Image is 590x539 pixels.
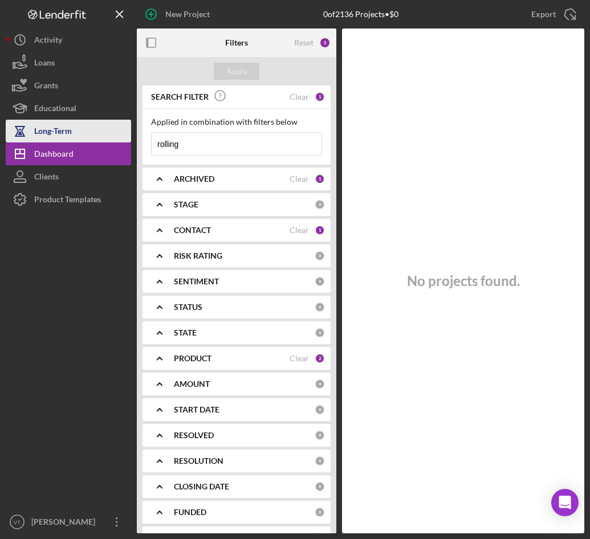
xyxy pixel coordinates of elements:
div: Dashboard [34,142,74,168]
div: 0 [315,430,325,440]
div: Clients [34,165,59,191]
h3: No projects found. [407,273,520,289]
button: Loans [6,51,131,74]
button: Clients [6,165,131,188]
b: SENTIMENT [174,277,219,286]
div: 0 [315,302,325,312]
b: Filters [225,38,248,47]
div: 0 of 2136 Projects • $0 [323,10,398,19]
b: PRODUCT [174,354,211,363]
div: 0 [315,328,325,338]
button: Apply [214,63,259,80]
button: Grants [6,74,131,97]
div: 2 [315,353,325,364]
b: FUNDED [174,508,206,517]
button: Dashboard [6,142,131,165]
div: Activity [34,28,62,54]
div: Open Intercom Messenger [551,489,579,516]
div: 1 [315,92,325,102]
div: Clear [290,92,309,101]
b: ARCHIVED [174,174,214,183]
div: 0 [315,379,325,389]
div: Long-Term [34,120,72,145]
b: RISK RATING [174,251,222,260]
div: Applied in combination with filters below [151,117,322,126]
b: START DATE [174,405,219,414]
button: Long-Term [6,120,131,142]
b: RESOLVED [174,431,214,440]
div: 0 [315,199,325,210]
b: STAGE [174,200,198,209]
div: Export [531,3,556,26]
button: VT[PERSON_NAME] [6,511,131,533]
b: AMOUNT [174,379,210,389]
div: 1 [315,174,325,184]
button: Export [520,3,584,26]
div: [PERSON_NAME] [29,511,103,536]
b: STATE [174,328,197,337]
div: Grants [34,74,58,100]
text: VT [14,519,21,525]
div: 0 [315,456,325,466]
div: Clear [290,226,309,235]
div: Reset [294,38,314,47]
b: CLOSING DATE [174,482,229,491]
div: 0 [315,405,325,415]
div: Product Templates [34,188,101,214]
button: Activity [6,28,131,51]
button: Product Templates [6,188,131,211]
div: Loans [34,51,55,77]
div: 0 [315,251,325,261]
b: STATUS [174,303,202,312]
div: Educational [34,97,76,122]
button: Educational [6,97,131,120]
div: Apply [226,63,247,80]
button: New Project [137,3,221,26]
div: 5 [319,37,331,48]
div: New Project [165,3,210,26]
div: 0 [315,276,325,287]
b: RESOLUTION [174,456,223,465]
div: Clear [290,174,309,183]
div: 0 [315,507,325,517]
div: 0 [315,481,325,492]
div: Clear [290,354,309,363]
b: CONTACT [174,226,211,235]
b: SEARCH FILTER [151,92,209,101]
div: 1 [315,225,325,235]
